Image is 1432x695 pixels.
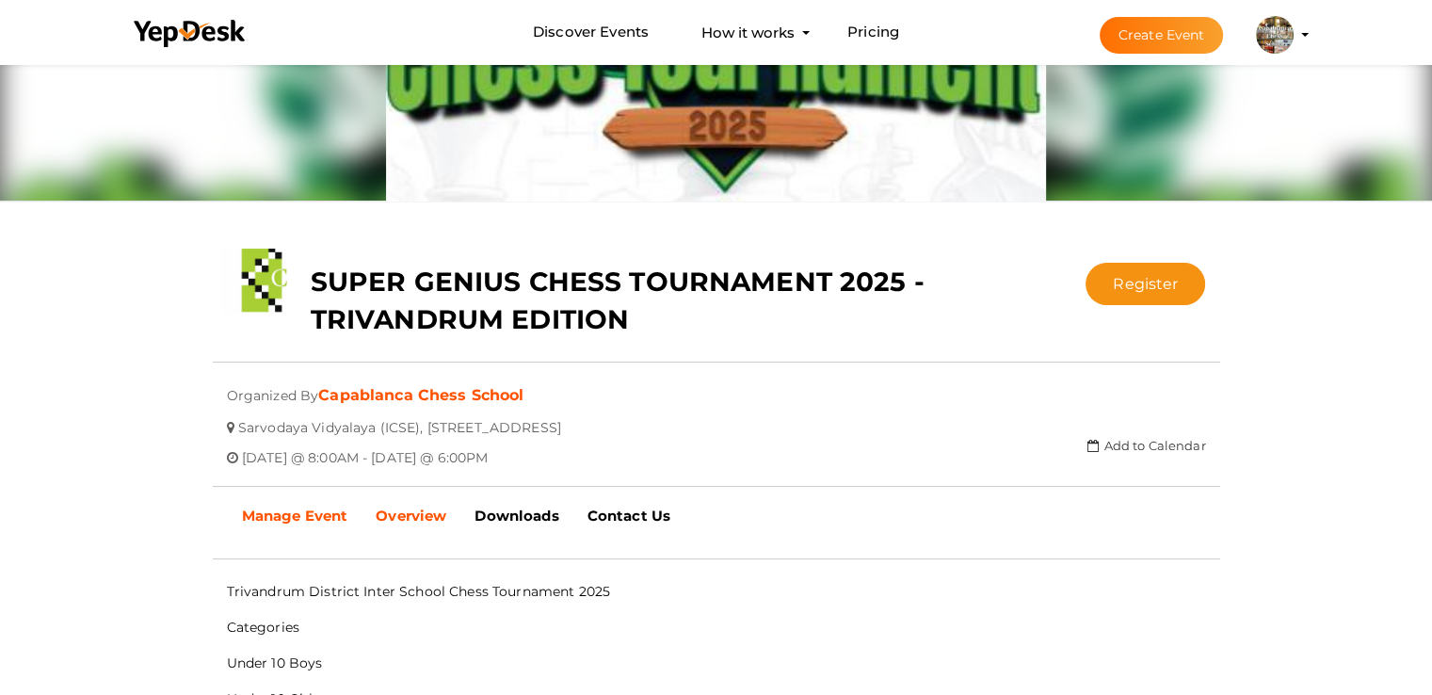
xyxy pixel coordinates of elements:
[227,578,1206,605] p: Trivandrum District Inter School Chess Tournament 2025
[587,507,670,525] b: Contact Us
[228,493,362,540] a: Manage Event
[1100,17,1224,54] button: Create Event
[1256,16,1294,54] img: SNXIXYF2_small.jpeg
[242,435,489,466] span: [DATE] @ 8:00AM - [DATE] @ 6:00PM
[242,507,348,525] b: Manage Event
[1087,438,1205,453] a: Add to Calendar
[311,266,925,335] b: SUPER GENIUS CHESS TOURNAMENT 2025 - TRIVANDRUM EDITION
[318,386,523,404] a: Capablanca Chess School
[475,507,558,525] b: Downloads
[227,614,1206,640] p: Categories
[238,405,561,436] span: Sarvodaya Vidyalaya (ICSE), [STREET_ADDRESS]
[1086,263,1205,305] button: Register
[376,507,446,525] b: Overview
[573,493,684,540] a: Contact Us
[362,493,460,540] a: Overview
[227,373,319,404] span: Organized By
[460,493,572,540] a: Downloads
[847,15,899,50] a: Pricing
[533,15,649,50] a: Discover Events
[696,15,800,50] button: How it works
[227,650,1206,676] p: Under 10 Boys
